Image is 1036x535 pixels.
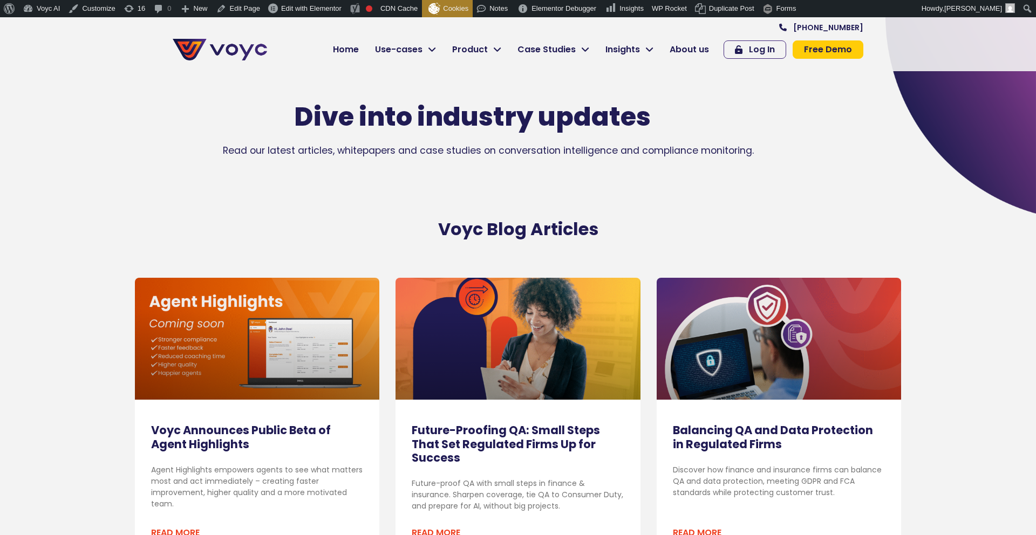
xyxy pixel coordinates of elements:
[452,43,488,56] span: Product
[210,219,826,239] h2: Voyc Blog Articles
[173,39,267,60] img: voyc-full-logo
[151,422,331,451] a: Voyc Announces Public Beta of Agent Highlights
[281,4,342,12] span: Edit with Elementor
[673,464,885,498] p: Discover how finance and insurance firms can balance QA and data protection, meeting GDPR and FCA...
[375,43,422,56] span: Use-cases
[673,422,873,451] a: Balancing QA and Data Protection in Regulated Firms
[944,4,1002,12] span: [PERSON_NAME]
[412,422,600,465] a: Future-Proofing QA: Small Steps That Set Regulated Firms Up for Success
[724,40,786,59] a: Log In
[605,43,640,56] span: Insights
[444,39,509,60] a: Product
[793,24,863,31] span: [PHONE_NUMBER]
[517,43,576,56] span: Case Studies
[804,45,852,54] span: Free Demo
[779,24,863,31] a: [PHONE_NUMBER]
[366,5,372,12] div: Focus keyphrase not set
[333,43,359,56] span: Home
[749,45,775,54] span: Log In
[173,143,804,157] p: Read our latest articles, whitepapers and case studies on conversation intelligence and complianc...
[670,43,709,56] span: About us
[151,464,363,510] p: Agent Highlights empowers agents to see what matters most and act immediately – creating faster i...
[173,101,772,133] h1: Dive into industry updates
[509,39,597,60] a: Case Studies
[412,478,624,512] p: Future-proof QA with small steps in finance & insurance. Sharpen coverage, tie QA to Consumer Dut...
[597,39,662,60] a: Insights
[325,39,367,60] a: Home
[367,39,444,60] a: Use-cases
[662,39,717,60] a: About us
[793,40,863,59] a: Free Demo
